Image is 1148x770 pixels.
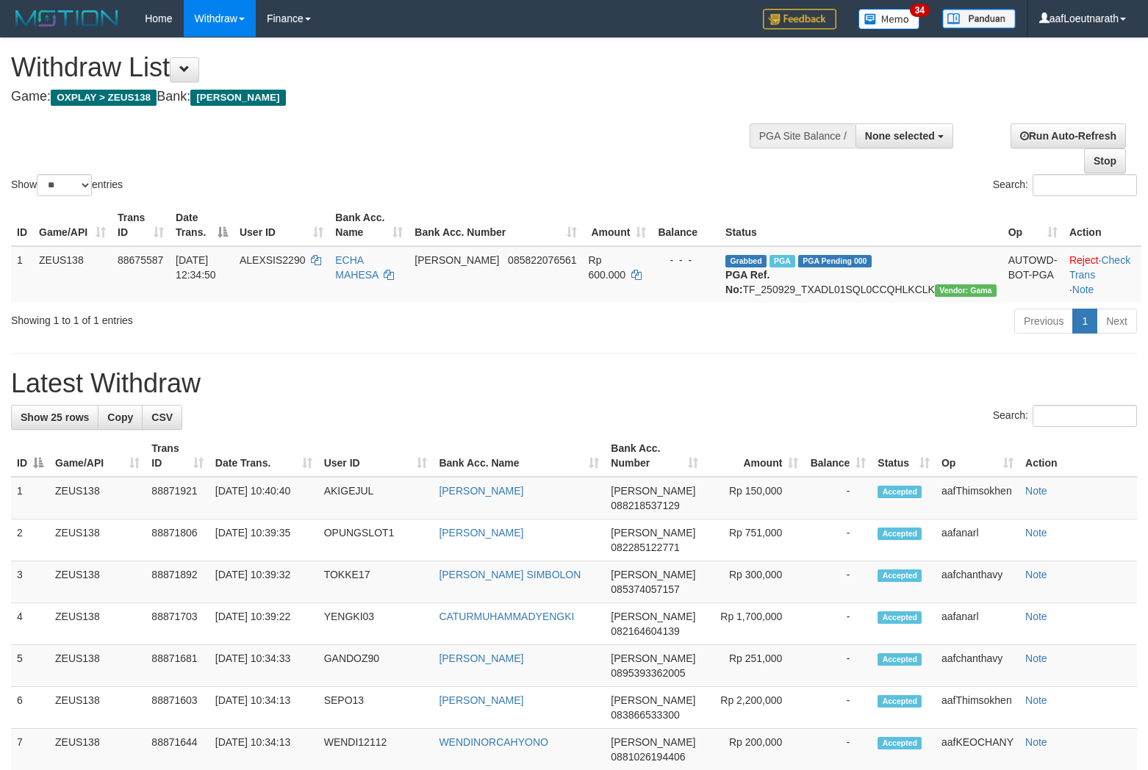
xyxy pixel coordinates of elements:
[209,687,318,729] td: [DATE] 10:34:13
[878,695,922,708] span: Accepted
[11,204,33,246] th: ID
[11,307,467,328] div: Showing 1 to 1 of 1 entries
[37,174,92,196] select: Showentries
[1069,254,1099,266] a: Reject
[804,435,872,477] th: Balance: activate to sort column ascending
[439,485,523,497] a: [PERSON_NAME]
[936,519,1019,561] td: aafanarl
[1063,246,1141,303] td: · ·
[878,486,922,498] span: Accepted
[318,603,434,645] td: YENGKI03
[878,569,922,582] span: Accepted
[98,405,143,430] a: Copy
[611,541,679,553] span: Copy 082285122771 to clipboard
[658,253,714,267] div: - - -
[611,527,695,539] span: [PERSON_NAME]
[704,435,804,477] th: Amount: activate to sort column ascending
[804,687,872,729] td: -
[936,645,1019,687] td: aafchanthavy
[329,204,409,246] th: Bank Acc. Name: activate to sort column ascending
[146,561,209,603] td: 88871892
[209,477,318,519] td: [DATE] 10:40:40
[804,603,872,645] td: -
[11,645,49,687] td: 5
[118,254,163,266] span: 88675587
[234,204,329,246] th: User ID: activate to sort column ascending
[49,603,146,645] td: ZEUS138
[1025,485,1047,497] a: Note
[910,4,930,17] span: 34
[611,625,679,637] span: Copy 082164604139 to clipboard
[11,603,49,645] td: 4
[611,736,695,748] span: [PERSON_NAME]
[11,405,98,430] a: Show 25 rows
[804,519,872,561] td: -
[1097,309,1137,334] a: Next
[49,435,146,477] th: Game/API: activate to sort column ascending
[209,519,318,561] td: [DATE] 10:39:35
[240,254,306,266] span: ALEXSIS2290
[865,130,935,142] span: None selected
[439,569,581,580] a: [PERSON_NAME] SIMBOLON
[720,204,1002,246] th: Status
[936,603,1019,645] td: aafanarl
[804,561,872,603] td: -
[704,645,804,687] td: Rp 251,000
[611,583,679,595] span: Copy 085374057157 to clipboard
[763,9,836,29] img: Feedback.jpg
[433,435,605,477] th: Bank Acc. Name: activate to sort column ascending
[611,500,679,511] span: Copy 088218537129 to clipboard
[11,246,33,303] td: 1
[409,204,582,246] th: Bank Acc. Number: activate to sort column ascending
[508,254,576,266] span: Copy 085822076561 to clipboard
[942,9,1016,29] img: panduan.png
[589,254,626,281] span: Rp 600.000
[1072,284,1094,295] a: Note
[1014,309,1073,334] a: Previous
[1084,148,1126,173] a: Stop
[1002,246,1063,303] td: AUTOWD-BOT-PGA
[936,435,1019,477] th: Op: activate to sort column ascending
[750,123,855,148] div: PGA Site Balance /
[878,528,922,540] span: Accepted
[11,561,49,603] td: 3
[11,519,49,561] td: 2
[611,611,695,622] span: [PERSON_NAME]
[583,204,653,246] th: Amount: activate to sort column ascending
[652,204,720,246] th: Balance
[611,709,679,721] span: Copy 083866533300 to clipboard
[49,519,146,561] td: ZEUS138
[146,519,209,561] td: 88871806
[936,477,1019,519] td: aafThimsokhen
[142,405,182,430] a: CSV
[318,477,434,519] td: AKIGEJUL
[611,694,695,706] span: [PERSON_NAME]
[1002,204,1063,246] th: Op: activate to sort column ascending
[11,435,49,477] th: ID: activate to sort column descending
[335,254,378,281] a: ECHA MAHESA
[935,284,997,297] span: Vendor URL: https://trx31.1velocity.biz
[993,174,1137,196] label: Search:
[439,652,523,664] a: [PERSON_NAME]
[1019,435,1137,477] th: Action
[1033,174,1137,196] input: Search:
[439,527,523,539] a: [PERSON_NAME]
[33,204,112,246] th: Game/API: activate to sort column ascending
[170,204,234,246] th: Date Trans.: activate to sort column descending
[611,485,695,497] span: [PERSON_NAME]
[318,519,434,561] td: OPUNGSLOT1
[1072,309,1097,334] a: 1
[318,561,434,603] td: TOKKE17
[49,561,146,603] td: ZEUS138
[1025,736,1047,748] a: Note
[146,687,209,729] td: 88871603
[49,645,146,687] td: ZEUS138
[11,687,49,729] td: 6
[151,411,173,423] span: CSV
[798,255,872,267] span: PGA Pending
[720,246,1002,303] td: TF_250929_TXADL01SQL0CCQHLKCLK
[49,477,146,519] td: ZEUS138
[146,477,209,519] td: 88871921
[439,611,574,622] a: CATURMUHAMMADYENGKI
[936,561,1019,603] td: aafchanthavy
